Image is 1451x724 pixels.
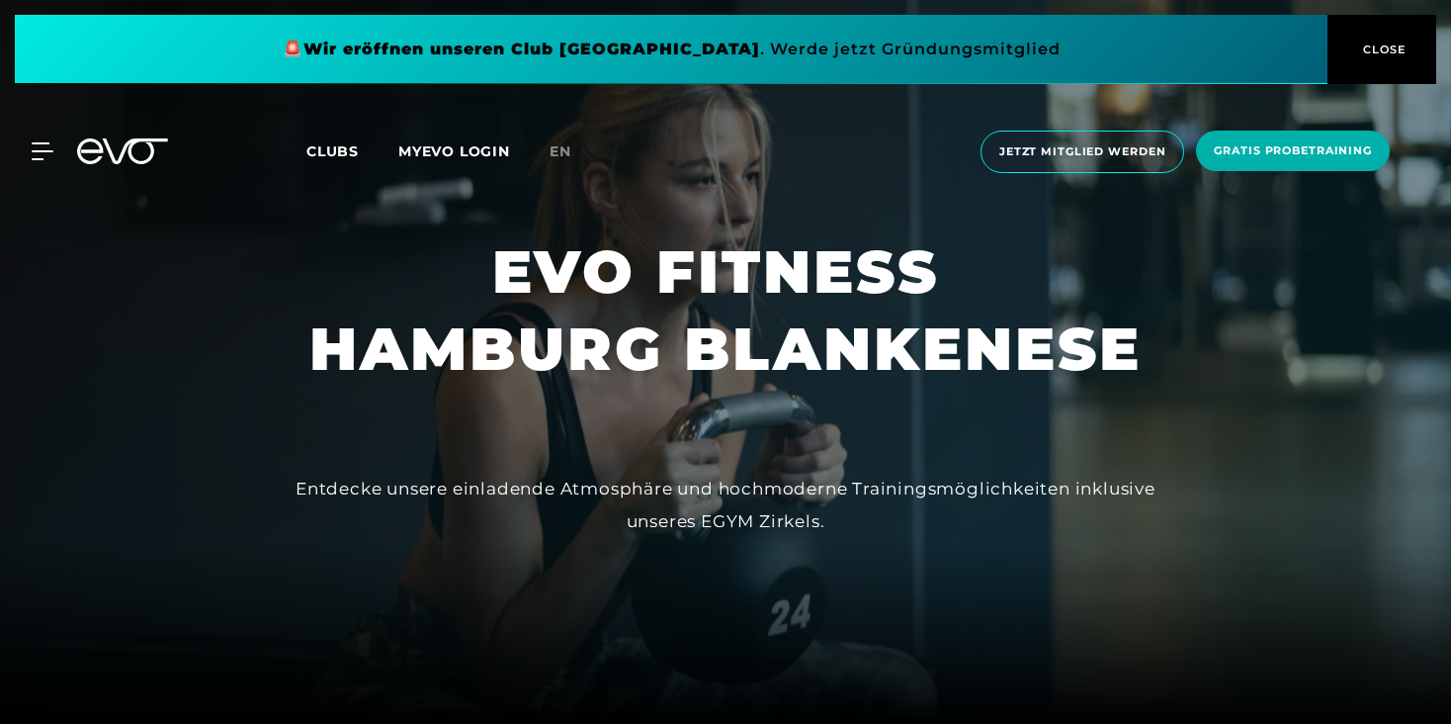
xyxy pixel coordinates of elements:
[1214,142,1372,159] span: Gratis Probetraining
[306,142,359,160] span: Clubs
[1358,41,1407,58] span: CLOSE
[1327,15,1436,84] button: CLOSE
[306,141,398,160] a: Clubs
[1190,131,1396,173] a: Gratis Probetraining
[999,143,1165,160] span: Jetzt Mitglied werden
[281,473,1170,537] div: Entdecke unsere einladende Atmosphäre und hochmoderne Trainingsmöglichkeiten inklusive unseres EG...
[975,131,1190,173] a: Jetzt Mitglied werden
[309,233,1142,388] h1: EVO FITNESS HAMBURG BLANKENESE
[550,142,571,160] span: en
[550,140,595,163] a: en
[398,142,510,160] a: MYEVO LOGIN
